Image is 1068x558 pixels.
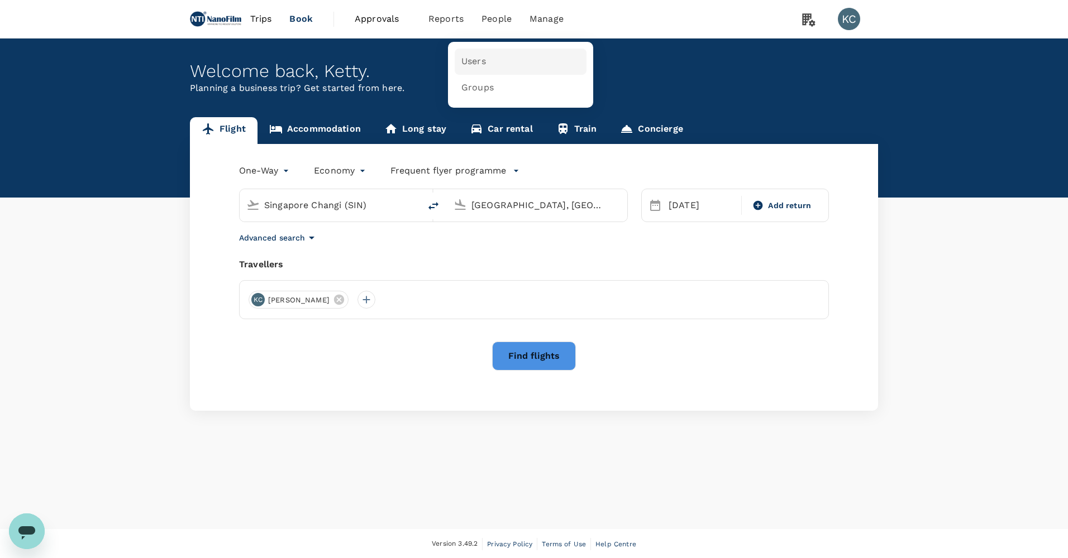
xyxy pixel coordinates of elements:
a: Groups [455,75,587,101]
div: One-Way [239,162,292,180]
div: KC [838,8,860,30]
div: [DATE] [664,194,739,217]
span: Users [461,55,486,68]
a: Car rental [458,117,545,144]
span: Terms of Use [542,540,586,548]
a: Train [545,117,609,144]
span: Reports [428,12,464,26]
a: Terms of Use [542,538,586,550]
div: Travellers [239,258,829,271]
input: Depart from [264,196,397,214]
p: Frequent flyer programme [390,164,506,177]
button: Advanced search [239,231,318,244]
button: delete [420,193,447,219]
span: Help Centre [595,540,636,548]
span: Approvals [355,12,411,26]
a: Accommodation [258,117,373,144]
a: Flight [190,117,258,144]
p: Advanced search [239,232,305,243]
img: NANOFILM TECHNOLOGIES INTERNATIONAL LIMITED [190,7,241,31]
button: Open [412,204,414,206]
span: Manage [530,12,564,26]
span: [PERSON_NAME] [261,295,336,306]
span: Trips [250,12,272,26]
button: Find flights [492,341,576,371]
span: People [481,12,512,26]
a: Privacy Policy [487,538,532,550]
a: Help Centre [595,538,636,550]
div: Welcome back , Ketty . [190,61,878,81]
div: Economy [314,162,368,180]
button: Open [619,204,622,206]
a: Long stay [373,117,458,144]
a: Users [455,49,587,75]
iframe: Button to launch messaging window [9,513,45,549]
span: Add return [768,200,811,211]
span: Version 3.49.2 [432,538,478,550]
p: Planning a business trip? Get started from here. [190,81,878,95]
div: KC [251,293,265,306]
input: Going to [471,196,604,214]
button: Frequent flyer programme [390,164,519,177]
span: Groups [461,81,494,94]
a: Concierge [608,117,694,144]
span: Privacy Policy [487,540,532,548]
div: KC[PERSON_NAME] [249,291,349,309]
span: Book [289,12,313,26]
